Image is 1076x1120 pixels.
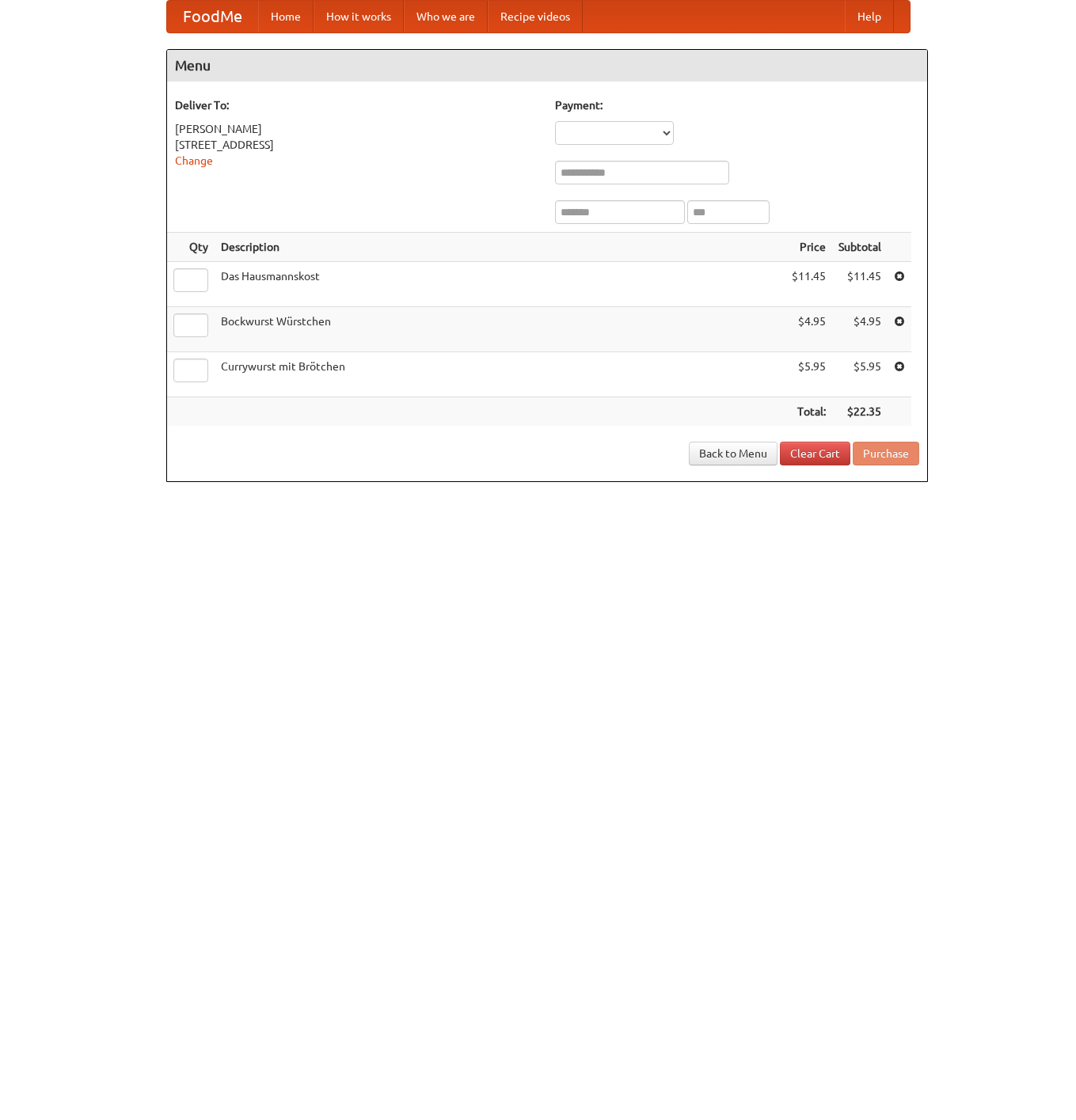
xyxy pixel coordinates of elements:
[853,442,919,465] button: Purchase
[832,397,888,427] th: $22.35
[167,233,215,262] th: Qty
[404,1,488,32] a: Who we are
[167,50,927,82] h4: Menu
[215,307,785,352] td: Bockwurst Würstchen
[175,97,539,113] h5: Deliver To:
[175,154,213,167] a: Change
[785,307,832,352] td: $4.95
[785,233,832,262] th: Price
[832,352,888,397] td: $5.95
[785,262,832,307] td: $11.45
[845,1,894,32] a: Help
[215,233,785,262] th: Description
[832,262,888,307] td: $11.45
[488,1,583,32] a: Recipe videos
[689,442,778,465] a: Back to Menu
[167,1,258,32] a: FoodMe
[832,307,888,352] td: $4.95
[785,397,832,427] th: Total:
[215,352,785,397] td: Currywurst mit Brötchen
[785,352,832,397] td: $5.95
[215,262,785,307] td: Das Hausmannskost
[175,137,539,153] div: [STREET_ADDRESS]
[832,233,888,262] th: Subtotal
[175,121,539,137] div: [PERSON_NAME]
[780,442,850,465] a: Clear Cart
[314,1,404,32] a: How it works
[258,1,314,32] a: Home
[555,97,919,113] h5: Payment:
